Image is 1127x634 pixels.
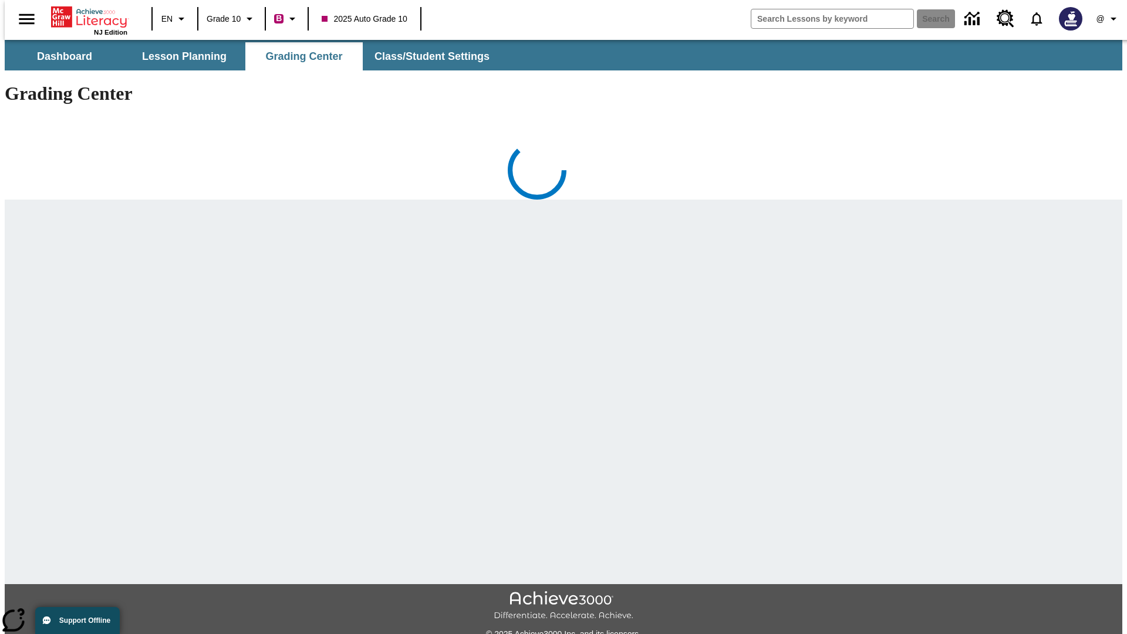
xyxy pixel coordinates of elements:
[94,29,127,36] span: NJ Edition
[1096,13,1104,25] span: @
[142,50,227,63] span: Lesson Planning
[59,616,110,625] span: Support Offline
[751,9,913,28] input: search field
[365,42,499,70] button: Class/Student Settings
[5,40,1122,70] div: SubNavbar
[5,83,1122,104] h1: Grading Center
[161,13,173,25] span: EN
[1052,4,1089,34] button: Select a new avatar
[202,8,261,29] button: Grade: Grade 10, Select a grade
[51,4,127,36] div: Home
[494,591,633,621] img: Achieve3000 Differentiate Accelerate Achieve
[1021,4,1052,34] a: Notifications
[269,8,304,29] button: Boost Class color is violet red. Change class color
[245,42,363,70] button: Grading Center
[276,11,282,26] span: B
[156,8,194,29] button: Language: EN, Select a language
[51,5,127,29] a: Home
[374,50,490,63] span: Class/Student Settings
[957,3,990,35] a: Data Center
[1059,7,1082,31] img: Avatar
[207,13,241,25] span: Grade 10
[322,13,407,25] span: 2025 Auto Grade 10
[5,42,500,70] div: SubNavbar
[1089,8,1127,29] button: Profile/Settings
[265,50,342,63] span: Grading Center
[990,3,1021,35] a: Resource Center, Will open in new tab
[126,42,243,70] button: Lesson Planning
[9,2,44,36] button: Open side menu
[35,607,120,634] button: Support Offline
[6,42,123,70] button: Dashboard
[37,50,92,63] span: Dashboard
